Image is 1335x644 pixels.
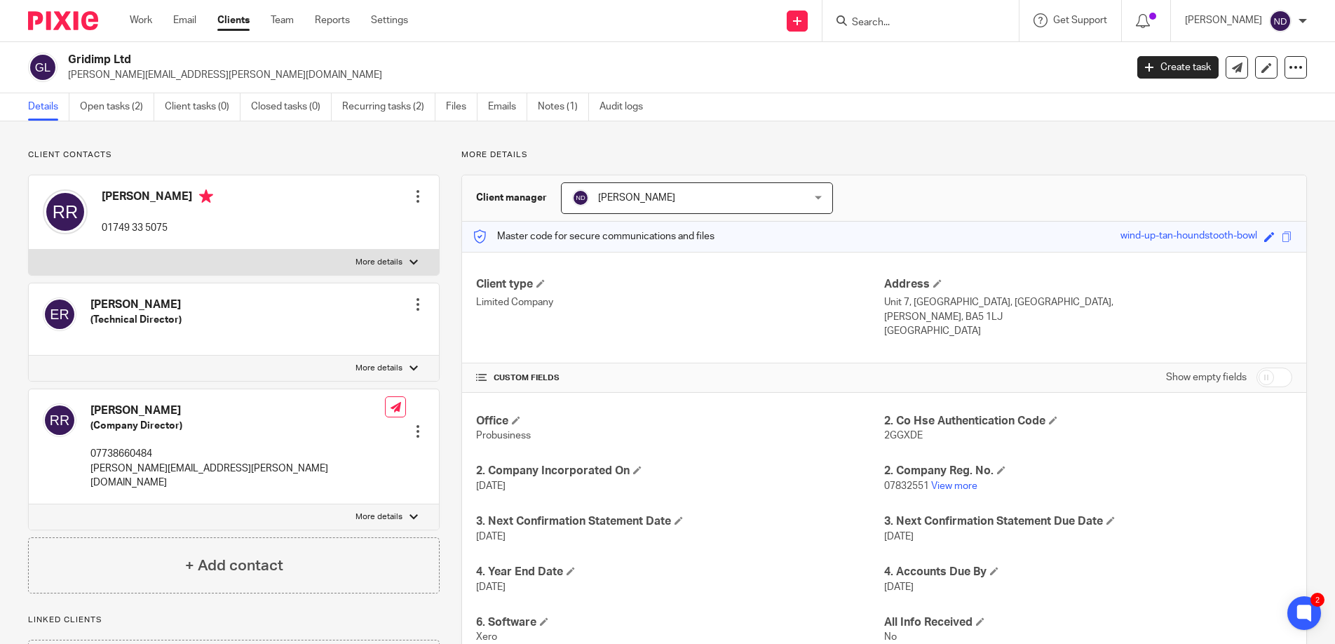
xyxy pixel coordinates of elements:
[884,615,1292,630] h4: All Info Received
[931,481,977,491] a: View more
[1137,56,1219,79] a: Create task
[28,93,69,121] a: Details
[90,419,385,433] h5: (Company Director)
[173,13,196,27] a: Email
[572,189,589,206] img: svg%3E
[80,93,154,121] a: Open tasks (2)
[476,414,884,429] h4: Office
[90,313,182,327] h5: (Technical Director)
[43,297,76,331] img: svg%3E
[488,93,527,121] a: Emails
[476,481,506,491] span: [DATE]
[476,582,506,592] span: [DATE]
[446,93,477,121] a: Files
[884,310,1292,324] p: [PERSON_NAME], BA5 1LJ
[1310,593,1324,607] div: 2
[476,431,531,441] span: Probusiness
[476,632,497,642] span: Xero
[884,532,914,542] span: [DATE]
[102,221,213,235] p: 01749 33 5075
[315,13,350,27] a: Reports
[271,13,294,27] a: Team
[851,17,977,29] input: Search
[476,373,884,384] h4: CUSTOM FIELDS
[461,149,1307,161] p: More details
[884,481,929,491] span: 07832551
[884,565,1292,579] h4: 4. Accounts Due By
[476,295,884,309] p: Limited Company
[217,13,250,27] a: Clients
[599,93,653,121] a: Audit logs
[28,53,57,82] img: svg%3E
[476,464,884,478] h4: 2. Company Incorporated On
[130,13,152,27] a: Work
[473,229,714,243] p: Master code for secure communications and files
[884,324,1292,338] p: [GEOGRAPHIC_DATA]
[884,514,1292,529] h4: 3. Next Confirmation Statement Due Date
[43,189,88,234] img: svg%3E
[185,555,283,577] h4: + Add contact
[476,532,506,542] span: [DATE]
[90,297,182,312] h4: [PERSON_NAME]
[355,363,402,374] p: More details
[884,582,914,592] span: [DATE]
[884,277,1292,292] h4: Address
[884,464,1292,478] h4: 2. Company Reg. No.
[884,295,1292,309] p: Unit 7, [GEOGRAPHIC_DATA], [GEOGRAPHIC_DATA],
[68,53,907,67] h2: Gridimp Ltd
[90,447,385,461] p: 07738660484
[371,13,408,27] a: Settings
[476,277,884,292] h4: Client type
[598,193,675,203] span: [PERSON_NAME]
[355,257,402,268] p: More details
[199,189,213,203] i: Primary
[476,191,547,205] h3: Client manager
[102,189,213,207] h4: [PERSON_NAME]
[538,93,589,121] a: Notes (1)
[251,93,332,121] a: Closed tasks (0)
[165,93,240,121] a: Client tasks (0)
[28,149,440,161] p: Client contacts
[476,514,884,529] h4: 3. Next Confirmation Statement Date
[884,632,897,642] span: No
[476,615,884,630] h4: 6. Software
[1120,229,1257,245] div: wind-up-tan-houndstooth-bowl
[1269,10,1292,32] img: svg%3E
[90,462,385,490] p: [PERSON_NAME][EMAIL_ADDRESS][PERSON_NAME][DOMAIN_NAME]
[1185,13,1262,27] p: [PERSON_NAME]
[90,403,385,418] h4: [PERSON_NAME]
[476,565,884,579] h4: 4. Year End Date
[68,68,1116,82] p: [PERSON_NAME][EMAIL_ADDRESS][PERSON_NAME][DOMAIN_NAME]
[28,11,98,30] img: Pixie
[884,414,1292,429] h4: 2. Co Hse Authentication Code
[884,431,923,441] span: 2GGXDE
[43,403,76,437] img: svg%3E
[28,615,440,626] p: Linked clients
[355,511,402,523] p: More details
[342,93,435,121] a: Recurring tasks (2)
[1053,15,1107,25] span: Get Support
[1166,370,1247,384] label: Show empty fields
